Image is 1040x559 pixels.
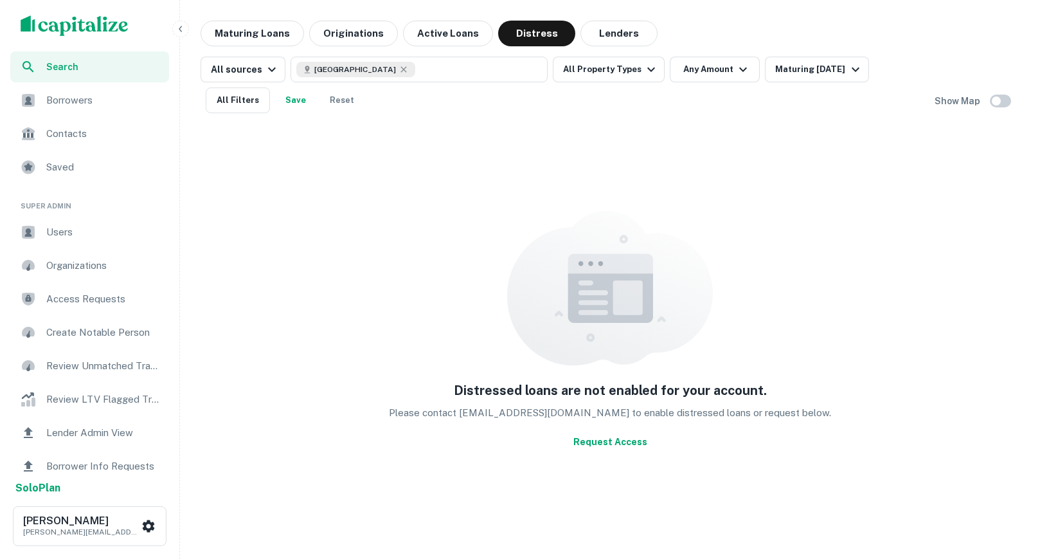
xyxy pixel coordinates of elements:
button: Distress [498,21,575,46]
span: Review Unmatched Transactions [46,358,161,374]
span: Borrower Info Requests [46,459,161,474]
button: Request Access [568,430,652,454]
span: Users [46,225,161,240]
a: SoloPlan [15,481,60,496]
a: Review LTV Flagged Transactions [10,384,169,415]
span: [GEOGRAPHIC_DATA] [314,64,396,75]
span: Search [46,60,161,74]
p: [PERSON_NAME][EMAIL_ADDRESS][PERSON_NAME][DOMAIN_NAME] [23,526,139,538]
button: Originations [309,21,398,46]
a: Create Notable Person [10,317,169,348]
a: Search [10,51,169,82]
a: Lender Admin View [10,417,169,448]
img: capitalize-logo.png [21,15,129,36]
button: All Filters [206,87,270,113]
iframe: Chat Widget [976,456,1040,518]
button: Save your search to get updates of matches that match your search criteria. [275,87,316,113]
span: Borrowers [46,93,161,108]
div: All sources [211,62,280,77]
button: [PERSON_NAME][PERSON_NAME][EMAIL_ADDRESS][PERSON_NAME][DOMAIN_NAME] [13,506,166,546]
a: Borrowers [10,85,169,116]
button: Lenders [580,21,658,46]
h6: [PERSON_NAME] [23,516,139,526]
a: Saved [10,152,169,183]
img: empty content [507,211,713,365]
h6: Show Map [935,94,982,108]
button: All Property Types [553,57,665,82]
button: Maturing Loans [201,21,304,46]
a: Access Requests [10,284,169,315]
p: Please contact [EMAIL_ADDRESS][DOMAIN_NAME] to enable distressed loans or request below. [389,405,831,421]
span: Lender Admin View [46,425,161,441]
button: Any Amount [670,57,760,82]
span: Review LTV Flagged Transactions [46,392,161,407]
strong: Solo Plan [15,482,60,494]
a: Borrower Info Requests [10,451,169,482]
button: All sources [201,57,285,82]
span: Organizations [46,258,161,273]
button: Maturing [DATE] [765,57,868,82]
button: Reset [321,87,363,113]
li: Super Admin [10,185,169,217]
button: [GEOGRAPHIC_DATA] [291,57,548,82]
span: Access Requests [46,291,161,307]
a: Organizations [10,250,169,281]
button: Active Loans [403,21,493,46]
span: Saved [46,160,161,175]
div: Maturing [DATE] [775,62,863,77]
h5: Distressed loans are not enabled for your account. [454,381,767,400]
a: Review Unmatched Transactions [10,351,169,381]
a: Users [10,217,169,248]
a: Contacts [10,118,169,149]
span: Contacts [46,126,161,142]
span: Create Notable Person [46,325,161,340]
